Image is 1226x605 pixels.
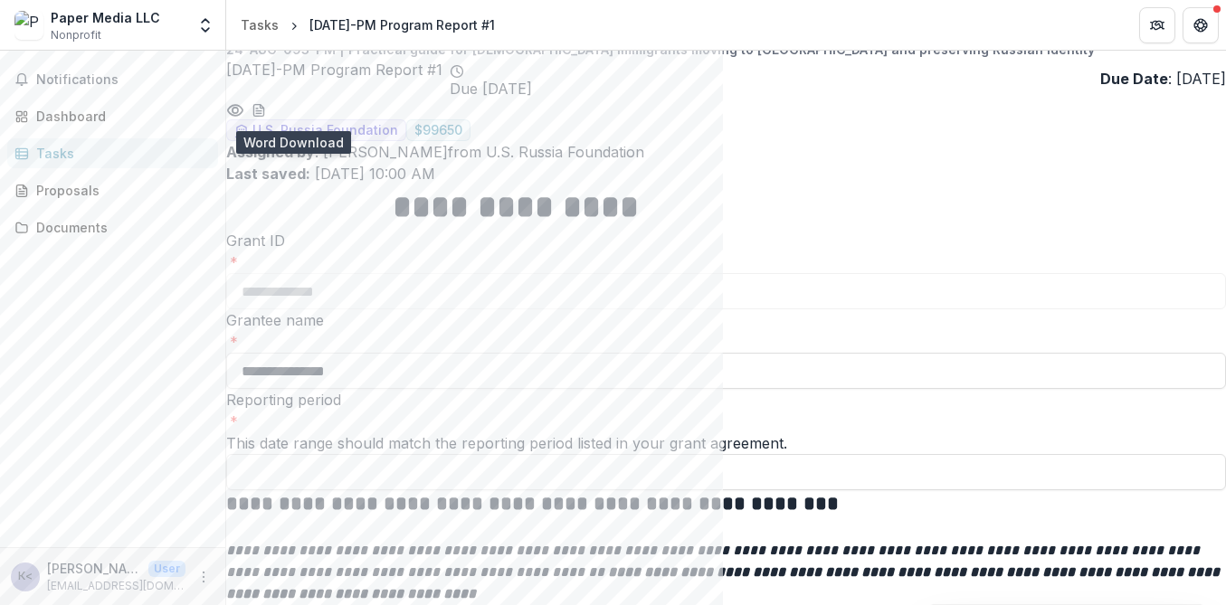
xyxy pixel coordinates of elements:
[7,65,218,94] button: Notifications
[1100,68,1226,90] p: : [DATE]
[51,8,160,27] div: Paper Media LLC
[36,181,204,200] div: Proposals
[233,12,502,38] nav: breadcrumb
[226,59,442,98] h2: [DATE]-PM Program Report #1
[7,138,218,168] a: Tasks
[226,165,310,183] strong: Last saved:
[226,389,341,411] p: Reporting period
[193,566,214,588] button: More
[7,213,218,242] a: Documents
[36,107,204,126] div: Dashboard
[7,101,218,131] a: Dashboard
[1100,70,1168,88] strong: Due Date
[241,15,279,34] div: Tasks
[36,218,204,237] div: Documents
[51,27,101,43] span: Nonprofit
[252,98,266,119] button: download-word-button
[226,143,315,161] strong: Assigned by
[18,571,33,582] div: Кирилл Артёменко <kirill@paperpaper.ru>
[14,11,43,40] img: Paper Media LLC
[47,559,141,578] p: [PERSON_NAME] <[EMAIL_ADDRESS][DOMAIN_NAME]>
[450,80,532,98] span: Due [DATE]
[309,15,495,34] div: [DATE]-PM Program Report #1
[148,561,185,577] p: User
[1139,7,1175,43] button: Partners
[47,578,185,594] p: [EMAIL_ADDRESS][DOMAIN_NAME]
[36,72,211,88] span: Notifications
[1183,7,1219,43] button: Get Help
[226,98,244,119] button: Preview 8c5076ce-7d1a-44f7-b714-eeb259ee4b50.pdf
[226,141,1226,163] p: : [PERSON_NAME] from U.S. Russia Foundation
[36,144,204,163] div: Tasks
[414,123,462,138] span: $ 99650
[193,7,218,43] button: Open entity switcher
[233,12,286,38] a: Tasks
[226,163,1226,184] p: [DATE] 10:00 AM
[7,175,218,205] a: Proposals
[252,123,398,138] span: U.S. Russia Foundation
[226,432,1226,454] div: This date range should match the reporting period listed in your grant agreement.
[226,230,285,251] p: Grant ID
[226,309,324,331] p: Grantee name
